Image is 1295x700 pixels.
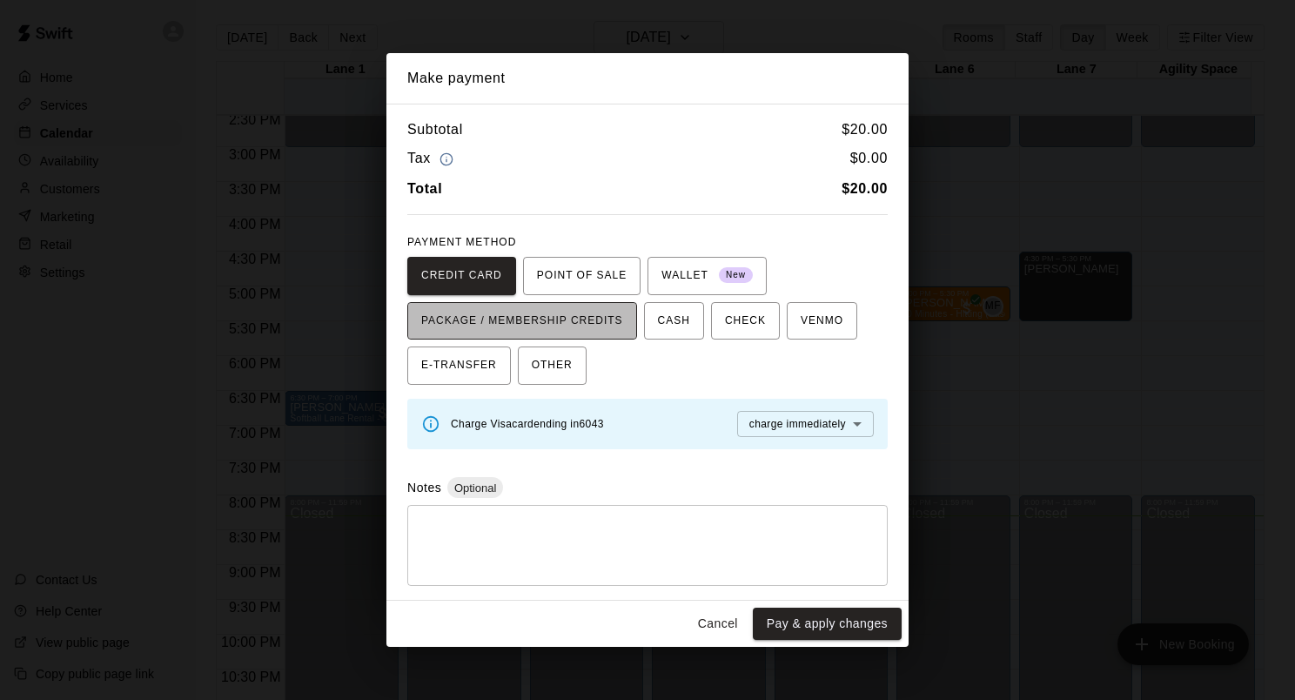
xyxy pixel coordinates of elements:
[661,262,753,290] span: WALLET
[725,307,766,335] span: CHECK
[711,302,780,340] button: CHECK
[842,118,888,141] h6: $ 20.00
[407,236,516,248] span: PAYMENT METHOD
[407,147,458,171] h6: Tax
[532,352,573,380] span: OTHER
[407,347,511,385] button: E-TRANSFER
[719,264,753,287] span: New
[386,53,909,104] h2: Make payment
[644,302,704,340] button: CASH
[801,307,843,335] span: VENMO
[407,118,463,141] h6: Subtotal
[753,608,902,640] button: Pay & apply changes
[537,262,627,290] span: POINT OF SALE
[407,181,442,196] b: Total
[421,307,623,335] span: PACKAGE / MEMBERSHIP CREDITS
[451,418,604,430] span: Charge Visa card ending in 6043
[850,147,888,171] h6: $ 0.00
[421,262,502,290] span: CREDIT CARD
[407,257,516,295] button: CREDIT CARD
[787,302,857,340] button: VENMO
[407,481,441,495] label: Notes
[523,257,641,295] button: POINT OF SALE
[842,181,888,196] b: $ 20.00
[749,418,846,430] span: charge immediately
[647,257,767,295] button: WALLET New
[658,307,690,335] span: CASH
[421,352,497,380] span: E-TRANSFER
[447,481,503,495] span: Optional
[407,302,637,340] button: PACKAGE / MEMBERSHIP CREDITS
[690,608,746,640] button: Cancel
[518,347,587,385] button: OTHER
